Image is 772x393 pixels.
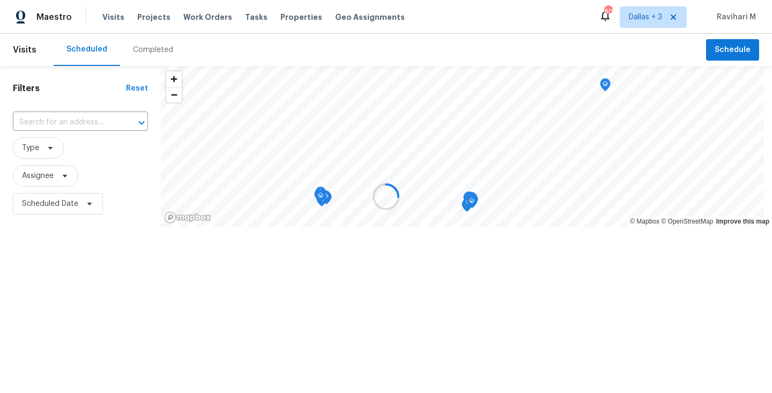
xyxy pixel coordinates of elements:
[166,71,182,87] button: Zoom in
[630,218,659,225] a: Mapbox
[661,218,713,225] a: OpenStreetMap
[604,6,612,17] div: 80
[716,218,769,225] a: Improve this map
[164,211,211,224] a: Mapbox homepage
[166,87,182,102] button: Zoom out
